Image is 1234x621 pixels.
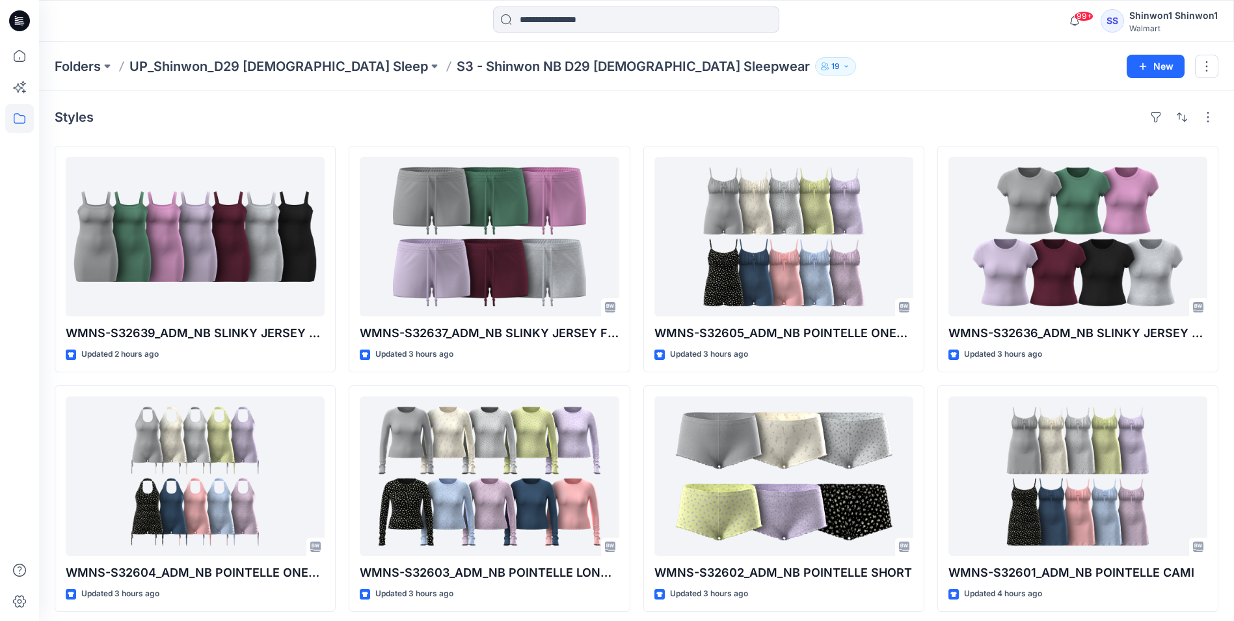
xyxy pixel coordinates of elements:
a: WMNS-S32604_ADM_NB POINTELLE ONESIE (OPT 1) [66,396,325,556]
a: WMNS-S32603_ADM_NB POINTELLE LONG SLEEVE TOP [360,396,619,556]
button: 19 [815,57,856,76]
p: WMNS-S32605_ADM_NB POINTELLE ONESIE (OPT 2) [654,324,913,342]
p: S3 - Shinwon NB D29 [DEMOGRAPHIC_DATA] Sleepwear [457,57,810,76]
h4: Styles [55,109,94,125]
p: Updated 3 hours ago [375,348,453,361]
a: WMNS-S32605_ADM_NB POINTELLE ONESIE (OPT 2) [654,157,913,316]
a: WMNS-S32601_ADM_NB POINTELLE CAMI [948,396,1207,556]
a: WMNS-S32636_ADM_NB SLINKY JERSEY BABY TEE [948,157,1207,316]
div: SS [1101,9,1124,33]
button: New [1127,55,1185,78]
p: WMNS-S32601_ADM_NB POINTELLE CAMI [948,564,1207,582]
a: WMNS-S32639_ADM_NB SLINKY JERSEY SLIP [66,157,325,316]
p: WMNS-S32637_ADM_NB SLINKY JERSEY FITTED SHORT [360,324,619,342]
p: Updated 3 hours ago [964,348,1042,361]
div: Shinwon1 Shinwon1 [1129,8,1218,23]
a: WMNS-S32602_ADM_NB POINTELLE SHORT [654,396,913,556]
p: WMNS-S32604_ADM_NB POINTELLE ONESIE (OPT 1) [66,564,325,582]
a: WMNS-S32637_ADM_NB SLINKY JERSEY FITTED SHORT [360,157,619,316]
p: Updated 2 hours ago [81,348,159,361]
span: 99+ [1074,11,1093,21]
p: 19 [831,59,840,74]
a: Folders [55,57,101,76]
p: Updated 3 hours ago [375,587,453,601]
p: Updated 3 hours ago [670,348,748,361]
div: Walmart [1129,23,1218,33]
p: WMNS-S32602_ADM_NB POINTELLE SHORT [654,564,913,582]
p: WMNS-S32639_ADM_NB SLINKY JERSEY SLIP [66,324,325,342]
p: WMNS-S32636_ADM_NB SLINKY JERSEY BABY TEE [948,324,1207,342]
p: Updated 4 hours ago [964,587,1042,601]
p: WMNS-S32603_ADM_NB POINTELLE LONG SLEEVE TOP [360,564,619,582]
p: Updated 3 hours ago [670,587,748,601]
a: UP_Shinwon_D29 [DEMOGRAPHIC_DATA] Sleep [129,57,428,76]
p: Updated 3 hours ago [81,587,159,601]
